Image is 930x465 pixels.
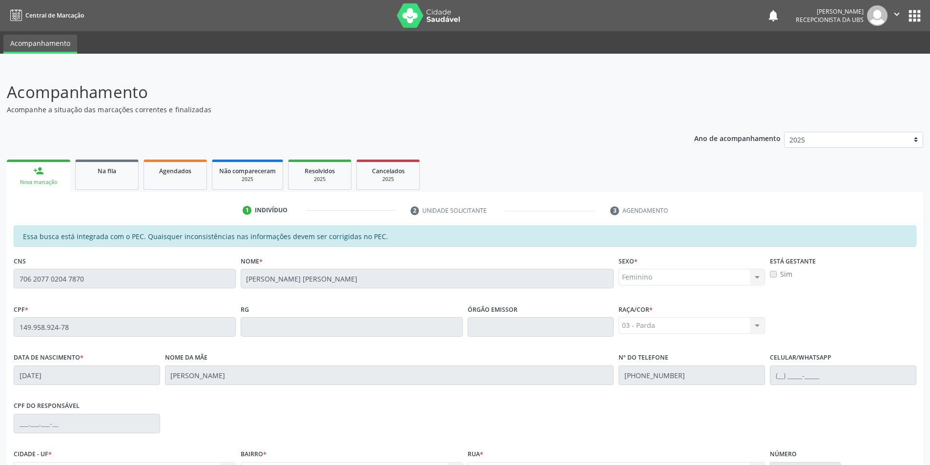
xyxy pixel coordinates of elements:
[619,302,653,317] label: Raça/cor
[906,7,923,24] button: apps
[867,5,888,26] img: img
[14,399,80,414] label: CPF do responsável
[796,16,864,24] span: Recepcionista da UBS
[219,167,276,175] span: Não compareceram
[7,7,84,23] a: Central de Marcação
[14,365,160,385] input: __/__/____
[694,132,781,144] p: Ano de acompanhamento
[159,167,191,175] span: Agendados
[770,447,797,462] label: Número
[14,350,83,365] label: Data de nascimento
[33,165,44,176] div: person_add
[98,167,116,175] span: Na fila
[14,414,160,433] input: ___.___.___-__
[770,350,831,365] label: Celular/WhatsApp
[766,9,780,22] button: notifications
[891,9,902,20] i: 
[165,350,207,365] label: Nome da mãe
[770,365,916,385] input: (__) _____-_____
[14,225,916,247] div: Essa busca está integrada com o PEC. Quaisquer inconsistências nas informações devem ser corrigid...
[241,447,267,462] label: BAIRRO
[14,447,52,462] label: CIDADE - UF
[372,167,405,175] span: Cancelados
[7,80,648,104] p: Acompanhamento
[14,254,26,269] label: CNS
[619,365,765,385] input: (__) _____-_____
[219,176,276,183] div: 2025
[14,179,63,186] div: Nova marcação
[468,447,483,462] label: Rua
[305,167,335,175] span: Resolvidos
[241,254,263,269] label: Nome
[780,269,792,279] label: Sim
[364,176,413,183] div: 2025
[619,350,668,365] label: Nº do Telefone
[7,104,648,115] p: Acompanhe a situação das marcações correntes e finalizadas
[255,206,288,215] div: Indivíduo
[770,254,816,269] label: Está gestante
[468,302,517,317] label: Órgão emissor
[243,206,251,215] div: 1
[241,302,249,317] label: RG
[295,176,344,183] div: 2025
[888,5,906,26] button: 
[3,35,77,54] a: Acompanhamento
[14,302,28,317] label: CPF
[25,11,84,20] span: Central de Marcação
[619,254,638,269] label: Sexo
[796,7,864,16] div: [PERSON_NAME]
